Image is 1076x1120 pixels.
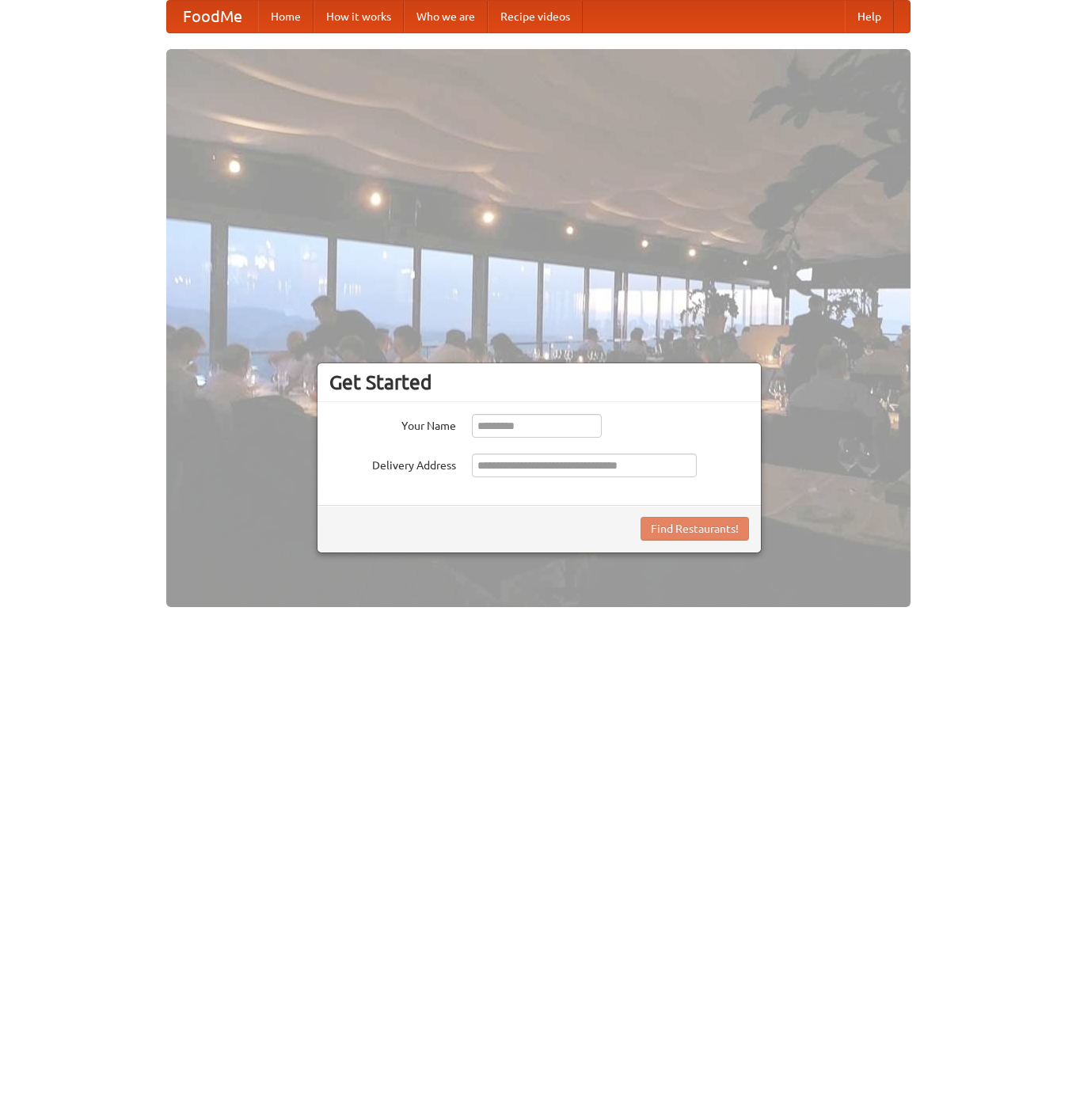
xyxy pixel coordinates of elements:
[167,1,258,32] a: FoodMe
[488,1,583,32] a: Recipe videos
[845,1,894,32] a: Help
[329,370,749,394] h3: Get Started
[258,1,314,32] a: Home
[329,454,456,473] label: Delivery Address
[641,517,749,541] button: Find Restaurants!
[404,1,488,32] a: Who we are
[329,414,456,434] label: Your Name
[314,1,404,32] a: How it works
